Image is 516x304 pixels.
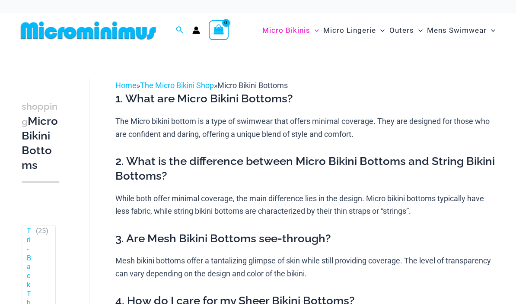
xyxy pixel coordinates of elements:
a: Home [115,81,137,90]
a: View Shopping Cart, empty [209,20,229,40]
p: Mesh bikini bottoms offer a tantalizing glimpse of skin while still providing coverage. The level... [115,254,498,280]
nav: Site Navigation [259,16,499,45]
span: Micro Bikini Bottoms [217,81,288,90]
span: Menu Toggle [310,19,319,41]
h3: 2. What is the difference between Micro Bikini Bottoms and String Bikini Bottoms? [115,154,498,184]
span: Micro Lingerie [323,19,376,41]
a: Micro LingerieMenu ToggleMenu Toggle [321,17,387,44]
a: Search icon link [176,25,184,36]
span: Mens Swimwear [427,19,487,41]
a: Mens SwimwearMenu ToggleMenu Toggle [425,17,497,44]
h3: 1. What are Micro Bikini Bottoms? [115,92,498,106]
span: Outers [389,19,414,41]
img: MM SHOP LOGO FLAT [17,21,159,40]
span: Menu Toggle [376,19,385,41]
span: shopping [22,101,57,127]
a: The Micro Bikini Shop [140,81,214,90]
h3: Micro Bikini Bottoms [22,99,59,173]
a: Account icon link [192,26,200,34]
p: The Micro bikini bottom is a type of swimwear that offers minimal coverage. They are designed for... [115,115,498,140]
span: Menu Toggle [487,19,495,41]
span: » » [115,81,288,90]
a: OutersMenu ToggleMenu Toggle [387,17,425,44]
h3: 3. Are Mesh Bikini Bottoms see-through? [115,231,498,246]
p: While both offer minimal coverage, the main difference lies in the design. Micro bikini bottoms t... [115,192,498,218]
span: Menu Toggle [414,19,423,41]
span: 25 [38,227,46,235]
a: Micro BikinisMenu ToggleMenu Toggle [260,17,321,44]
span: Micro Bikinis [262,19,310,41]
